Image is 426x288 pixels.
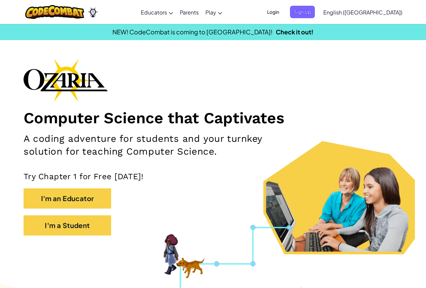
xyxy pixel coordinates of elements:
[112,28,272,36] span: NEW! CodeCombat is coming to [GEOGRAPHIC_DATA]!
[290,6,315,18] button: Sign Up
[141,9,167,16] span: Educators
[24,188,111,209] button: I'm an Educator
[323,9,402,16] span: English ([GEOGRAPHIC_DATA])
[202,3,226,21] a: Play
[24,215,111,235] button: I'm a Student
[24,59,108,102] img: Ozaria branding logo
[263,6,283,18] button: Login
[320,3,406,21] a: English ([GEOGRAPHIC_DATA])
[24,108,402,127] h1: Computer Science that Captivates
[25,5,84,19] img: CodeCombat logo
[276,28,314,36] a: Check it out!
[24,132,277,158] h2: A coding adventure for students and your turnkey solution for teaching Computer Science.
[24,171,402,182] p: Try Chapter 1 for Free [DATE]!
[88,7,98,17] img: Ozaria
[205,9,216,16] span: Play
[137,3,176,21] a: Educators
[176,3,202,21] a: Parents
